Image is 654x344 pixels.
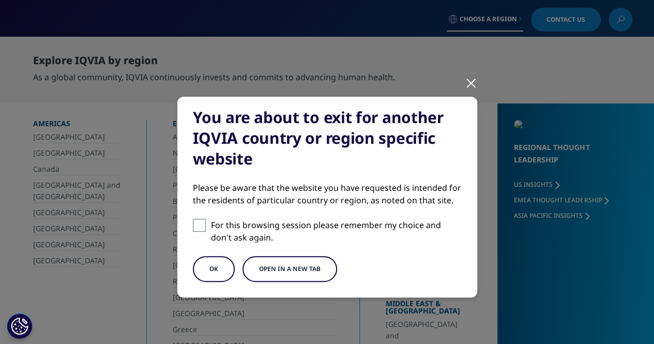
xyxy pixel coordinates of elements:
[242,256,337,282] button: Open in a new tab
[7,313,33,339] button: Cookies Settings
[211,219,462,244] p: For this browsing session please remember my choice and don't ask again.
[193,182,462,206] div: Please be aware that the website you have requested is intended for the residents of particular c...
[193,256,235,282] button: OK
[193,107,462,169] div: You are about to exit for another IQVIA country or region specific website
